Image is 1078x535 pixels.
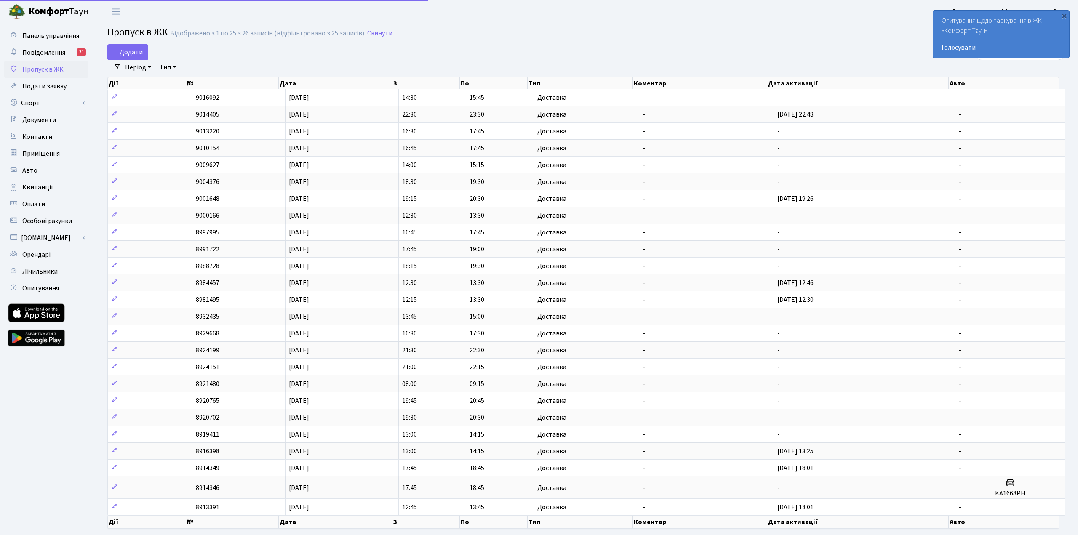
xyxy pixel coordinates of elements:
a: Період [122,60,155,75]
span: [DATE] [289,261,309,271]
span: - [643,177,645,186]
span: 9013220 [196,127,219,136]
span: 14:30 [402,93,417,102]
span: [DATE] [289,278,309,287]
span: 18:45 [470,463,484,473]
span: 17:45 [470,228,484,237]
span: Доставка [537,178,566,185]
span: 9000166 [196,211,219,220]
th: Авто [949,516,1059,528]
span: Доставка [537,94,566,101]
div: Відображено з 1 по 25 з 26 записів (відфільтровано з 25 записів). [170,29,366,37]
span: [DATE] [289,194,309,203]
span: [DATE] 13:25 [777,447,814,456]
span: - [643,261,645,271]
span: Доставка [537,484,566,491]
span: - [643,503,645,512]
span: Панель управління [22,31,79,40]
span: 17:30 [470,329,484,338]
b: [PERSON_NAME] [PERSON_NAME]. Ю. [953,7,1068,16]
span: - [958,413,961,422]
span: - [777,160,780,170]
span: [DATE] 12:30 [777,295,814,304]
th: № [186,516,279,528]
span: - [643,483,645,492]
span: 8913391 [196,503,219,512]
span: 23:30 [470,110,484,119]
span: 16:30 [402,127,417,136]
span: 8919411 [196,430,219,439]
div: 21 [77,48,86,56]
span: Доставка [537,504,566,511]
span: [DATE] [289,503,309,512]
span: [DATE] 18:01 [777,463,814,473]
span: [DATE] [289,483,309,492]
span: [DATE] [289,329,309,338]
span: - [958,194,961,203]
span: Квитанції [22,183,53,192]
span: - [958,160,961,170]
span: 8988728 [196,261,219,271]
span: Подати заявку [22,82,67,91]
a: Пропуск в ЖК [4,61,88,78]
span: 8920702 [196,413,219,422]
span: - [777,177,780,186]
span: - [958,362,961,372]
span: 17:45 [402,463,417,473]
span: 12:45 [402,503,417,512]
span: - [777,144,780,153]
a: Орендарі [4,246,88,263]
span: [DATE] [289,447,309,456]
span: - [643,144,645,153]
span: Доставка [537,229,566,236]
span: - [777,245,780,254]
a: Опитування [4,280,88,297]
span: [DATE] [289,211,309,220]
span: - [643,362,645,372]
span: Пропуск в ЖК [107,25,168,40]
span: 9014405 [196,110,219,119]
span: - [643,430,645,439]
span: 9004376 [196,177,219,186]
th: Дії [108,516,186,528]
span: Доставка [537,279,566,286]
span: - [777,312,780,321]
span: - [643,194,645,203]
span: - [958,430,961,439]
span: - [643,295,645,304]
a: Голосувати [942,43,1061,53]
span: - [958,127,961,136]
a: Лічильники [4,263,88,280]
span: Оплати [22,200,45,209]
span: Приміщення [22,149,60,158]
span: Лічильники [22,267,58,276]
span: 8924199 [196,346,219,355]
span: - [643,211,645,220]
th: З [392,77,460,89]
span: [DATE] [289,463,309,473]
span: - [958,110,961,119]
span: 19:30 [402,413,417,422]
span: - [958,278,961,287]
span: 13:30 [470,295,484,304]
th: Коментар [633,77,768,89]
th: Дії [108,77,186,89]
a: Спорт [4,95,88,112]
span: - [777,396,780,405]
span: [DATE] 12:46 [777,278,814,287]
span: Доставка [537,111,566,118]
span: 18:45 [470,483,484,492]
span: - [777,362,780,372]
span: Особові рахунки [22,216,72,226]
span: - [958,447,961,456]
span: Опитування [22,284,59,293]
span: - [958,211,961,220]
span: 15:45 [470,93,484,102]
span: 18:15 [402,261,417,271]
span: - [777,379,780,389]
span: - [958,312,961,321]
span: Доставка [537,246,566,253]
span: 13:00 [402,430,417,439]
span: - [958,329,961,338]
span: 8932435 [196,312,219,321]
